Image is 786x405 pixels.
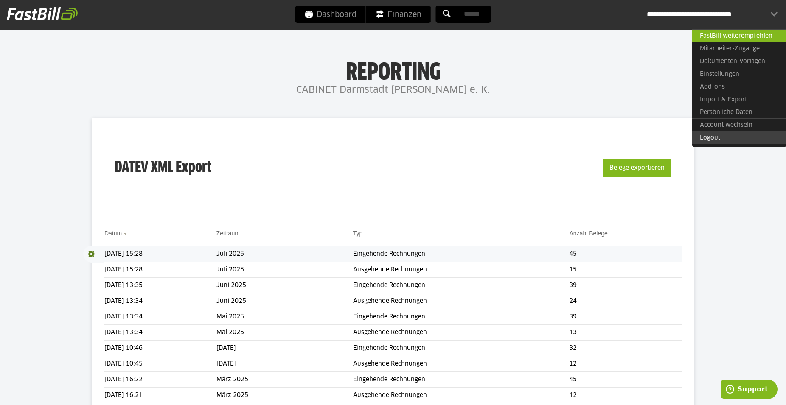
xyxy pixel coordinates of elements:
[353,388,570,403] td: Ausgehende Rechnungen
[692,131,786,144] a: Logout
[104,230,122,237] a: Datum
[295,6,366,23] a: Dashboard
[692,93,786,106] a: Import & Export
[216,278,353,293] td: Juni 2025
[353,293,570,309] td: Ausgehende Rechnungen
[569,309,681,325] td: 39
[353,230,363,237] a: Typ
[692,29,786,42] a: FastBill weiterempfehlen
[569,325,681,341] td: 13
[692,106,786,119] a: Persönliche Daten
[216,325,353,341] td: Mai 2025
[305,6,357,23] span: Dashboard
[124,233,129,235] img: sort_desc.gif
[692,118,786,131] a: Account wechseln
[569,293,681,309] td: 24
[353,246,570,262] td: Eingehende Rechnungen
[353,356,570,372] td: Ausgehende Rechnungen
[692,55,786,68] a: Dokumenten-Vorlagen
[569,246,681,262] td: 45
[376,6,421,23] span: Finanzen
[104,278,216,293] td: [DATE] 13:35
[353,325,570,341] td: Ausgehende Rechnungen
[216,372,353,388] td: März 2025
[721,380,778,401] iframe: Öffnet ein Widget, in dem Sie weitere Informationen finden
[603,159,671,177] button: Belege exportieren
[104,356,216,372] td: [DATE] 10:45
[569,230,607,237] a: Anzahl Belege
[569,372,681,388] td: 45
[216,262,353,278] td: Juli 2025
[353,278,570,293] td: Eingehende Rechnungen
[216,230,240,237] a: Zeitraum
[104,293,216,309] td: [DATE] 13:34
[216,341,353,356] td: [DATE]
[353,372,570,388] td: Eingehende Rechnungen
[569,341,681,356] td: 32
[692,81,786,93] a: Add-ons
[216,246,353,262] td: Juli 2025
[569,278,681,293] td: 39
[569,388,681,403] td: 12
[353,309,570,325] td: Eingehende Rechnungen
[216,309,353,325] td: Mai 2025
[569,262,681,278] td: 15
[216,293,353,309] td: Juni 2025
[353,341,570,356] td: Eingehende Rechnungen
[85,60,701,82] h1: Reporting
[104,388,216,403] td: [DATE] 16:21
[104,325,216,341] td: [DATE] 13:34
[216,356,353,372] td: [DATE]
[104,309,216,325] td: [DATE] 13:34
[104,246,216,262] td: [DATE] 15:28
[692,68,786,81] a: Einstellungen
[104,372,216,388] td: [DATE] 16:22
[7,7,78,20] img: fastbill_logo_white.png
[692,42,786,55] a: Mitarbeiter-Zugänge
[366,6,431,23] a: Finanzen
[353,262,570,278] td: Ausgehende Rechnungen
[216,388,353,403] td: März 2025
[104,262,216,278] td: [DATE] 15:28
[569,356,681,372] td: 12
[115,141,211,195] h3: DATEV XML Export
[104,341,216,356] td: [DATE] 10:46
